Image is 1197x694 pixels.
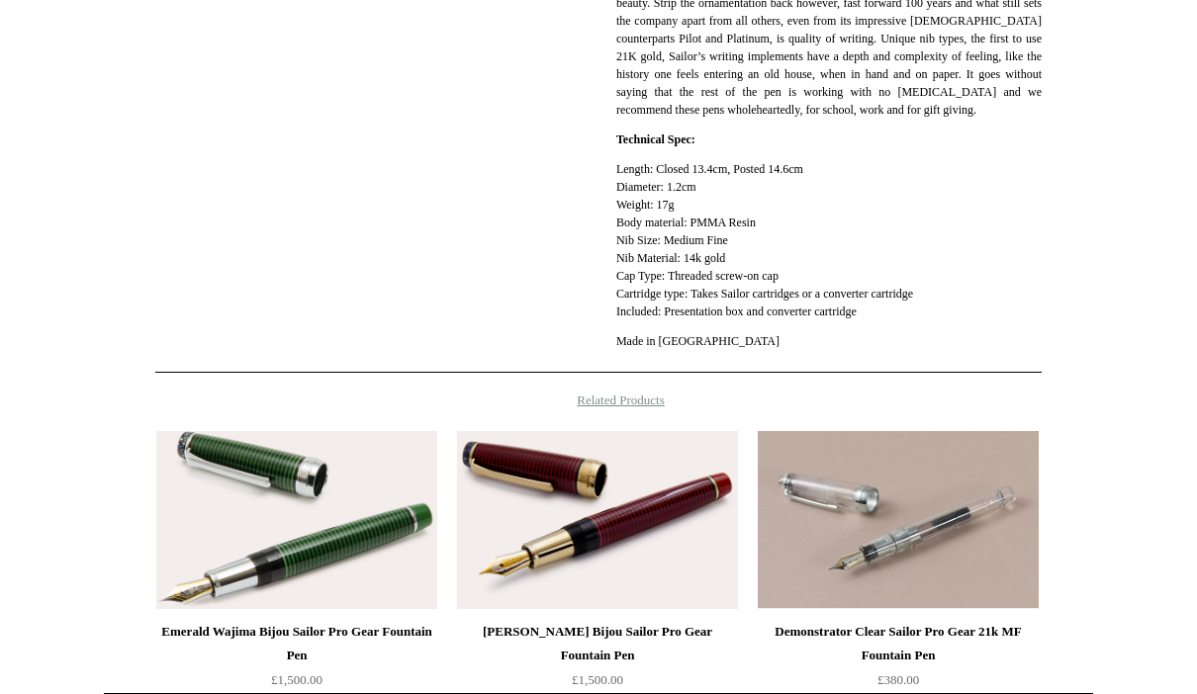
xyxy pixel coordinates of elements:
p: Made in [GEOGRAPHIC_DATA] [616,333,1042,351]
div: [PERSON_NAME] Bijou Sailor Pro Gear Fountain Pen [462,621,733,668]
span: £1,500.00 [572,673,623,688]
img: Demonstrator Clear Sailor Pro Gear 21k MF Fountain Pen [758,432,1039,610]
strong: Technical Spec: [616,133,695,147]
h4: Related Products [104,393,1093,409]
span: £1,500.00 [271,673,322,688]
a: Ruby Wajima Bijou Sailor Pro Gear Fountain Pen Ruby Wajima Bijou Sailor Pro Gear Fountain Pen [457,432,738,610]
img: Emerald Wajima Bijou Sailor Pro Gear Fountain Pen [156,432,437,610]
a: Demonstrator Clear Sailor Pro Gear 21k MF Fountain Pen Demonstrator Clear Sailor Pro Gear 21k MF ... [758,432,1039,610]
img: Ruby Wajima Bijou Sailor Pro Gear Fountain Pen [457,432,738,610]
a: Emerald Wajima Bijou Sailor Pro Gear Fountain Pen Emerald Wajima Bijou Sailor Pro Gear Fountain Pen [156,432,437,610]
span: £380.00 [877,673,919,688]
div: Demonstrator Clear Sailor Pro Gear 21k MF Fountain Pen [763,621,1034,668]
p: Length: Closed 13.4cm, Posted 14.6cm Diameter: 1.2cm Weight: 17g Body material: PMMA Resin Nib Si... [616,161,1042,321]
div: Emerald Wajima Bijou Sailor Pro Gear Fountain Pen [161,621,432,668]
